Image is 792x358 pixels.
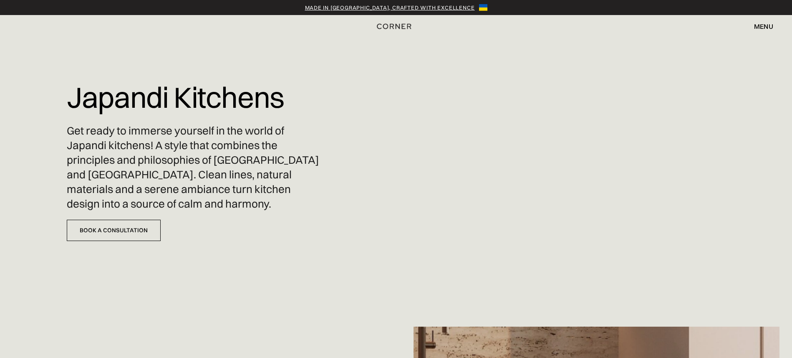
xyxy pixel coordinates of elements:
[754,23,773,30] div: menu
[305,3,475,12] a: Made in [GEOGRAPHIC_DATA], crafted with excellence
[746,19,773,33] div: menu
[67,124,324,212] p: Get ready to immerse yourself in the world of Japandi kitchens! A style that combines the princip...
[67,75,284,119] h1: Japandi Kitchens
[369,21,423,32] a: home
[67,220,161,241] a: Book a Consultation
